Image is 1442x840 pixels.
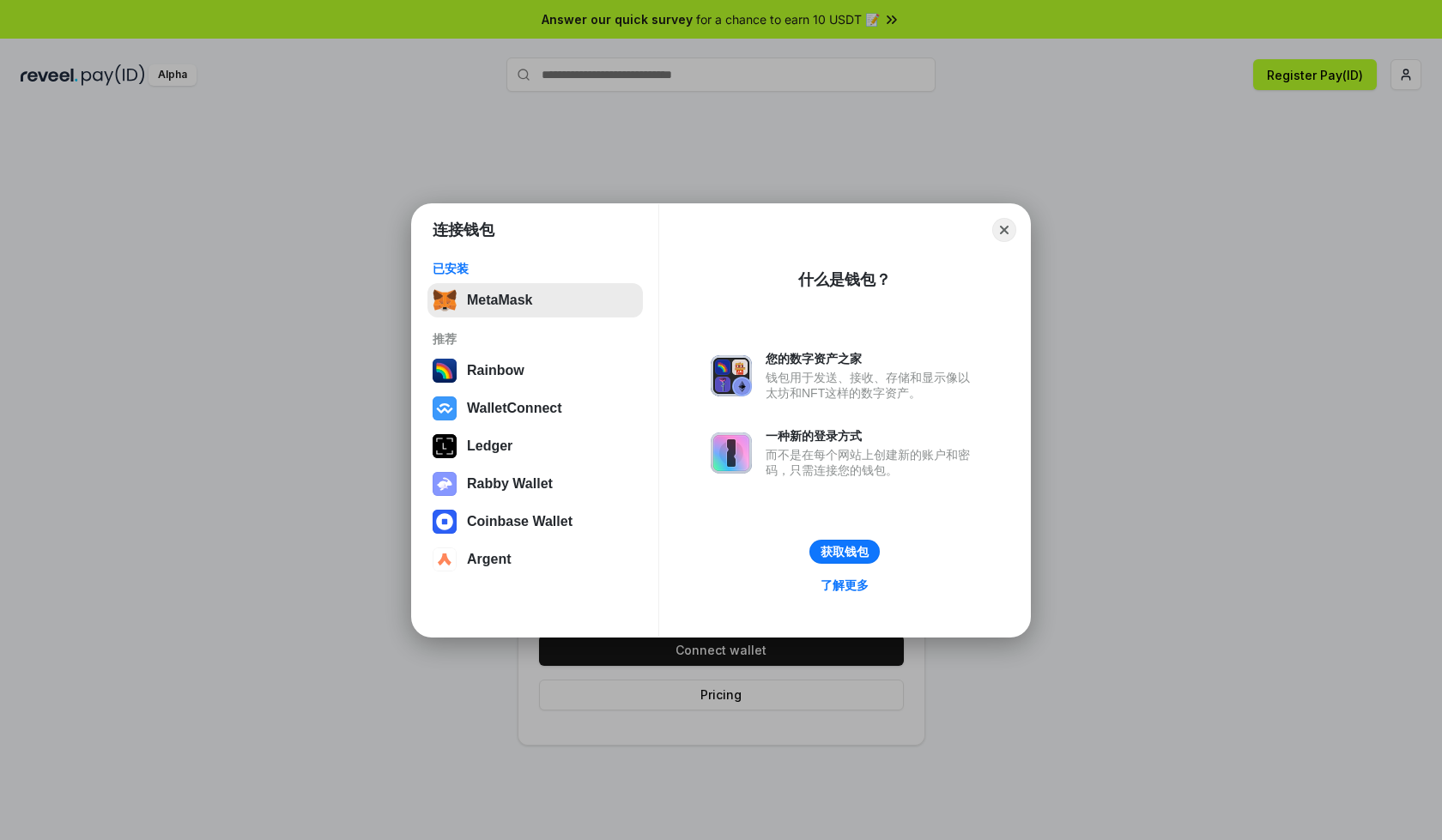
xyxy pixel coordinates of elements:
[711,355,752,396] img: svg+xml,%3Csvg%20xmlns%3D%22http%3A%2F%2Fwww.w3.org%2F2000%2Fsvg%22%20fill%3D%22none%22%20viewBox...
[798,269,891,290] div: 什么是钱包？
[433,434,457,458] img: svg+xml,%3Csvg%20xmlns%3D%22http%3A%2F%2Fwww.w3.org%2F2000%2Fsvg%22%20width%3D%2228%22%20height%3...
[821,544,869,559] div: 获取钱包
[433,396,457,420] img: svg+xml,%3Csvg%20width%3D%2228%22%20height%3D%2228%22%20viewBox%3D%220%200%2028%2028%22%20fill%3D...
[467,293,532,308] div: MetaMask
[766,428,978,444] div: 一种新的登录方式
[433,220,494,240] h1: 连接钱包
[427,467,643,501] button: Rabby Wallet
[427,391,643,426] button: WalletConnect
[711,432,752,474] img: svg+xml,%3Csvg%20xmlns%3D%22http%3A%2F%2Fwww.w3.org%2F2000%2Fsvg%22%20fill%3D%22none%22%20viewBox...
[809,540,880,564] button: 获取钱包
[433,261,638,276] div: 已安装
[992,218,1016,242] button: Close
[467,401,562,416] div: WalletConnect
[433,510,457,534] img: svg+xml,%3Csvg%20width%3D%2228%22%20height%3D%2228%22%20viewBox%3D%220%200%2028%2028%22%20fill%3D...
[427,283,643,317] button: MetaMask
[427,354,643,388] button: Rainbow
[433,288,457,312] img: svg+xml,%3Csvg%20fill%3D%22none%22%20height%3D%2233%22%20viewBox%3D%220%200%2035%2033%22%20width%...
[427,542,643,577] button: Argent
[433,331,638,347] div: 推荐
[433,472,457,496] img: svg+xml,%3Csvg%20xmlns%3D%22http%3A%2F%2Fwww.w3.org%2F2000%2Fsvg%22%20fill%3D%22none%22%20viewBox...
[821,577,869,593] div: 了解更多
[467,552,512,567] div: Argent
[467,514,573,529] div: Coinbase Wallet
[766,351,978,366] div: 您的数字资产之家
[427,505,643,539] button: Coinbase Wallet
[433,359,457,383] img: svg+xml,%3Csvg%20width%3D%22120%22%20height%3D%22120%22%20viewBox%3D%220%200%20120%20120%22%20fil...
[467,476,553,492] div: Rabby Wallet
[433,547,457,571] img: svg+xml,%3Csvg%20width%3D%2228%22%20height%3D%2228%22%20viewBox%3D%220%200%2028%2028%22%20fill%3D...
[810,574,879,596] a: 了解更多
[467,363,524,378] div: Rainbow
[766,447,978,478] div: 而不是在每个网站上创建新的账户和密码，只需连接您的钱包。
[766,370,978,401] div: 钱包用于发送、接收、存储和显示像以太坊和NFT这样的数字资产。
[467,438,512,454] div: Ledger
[427,429,643,463] button: Ledger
